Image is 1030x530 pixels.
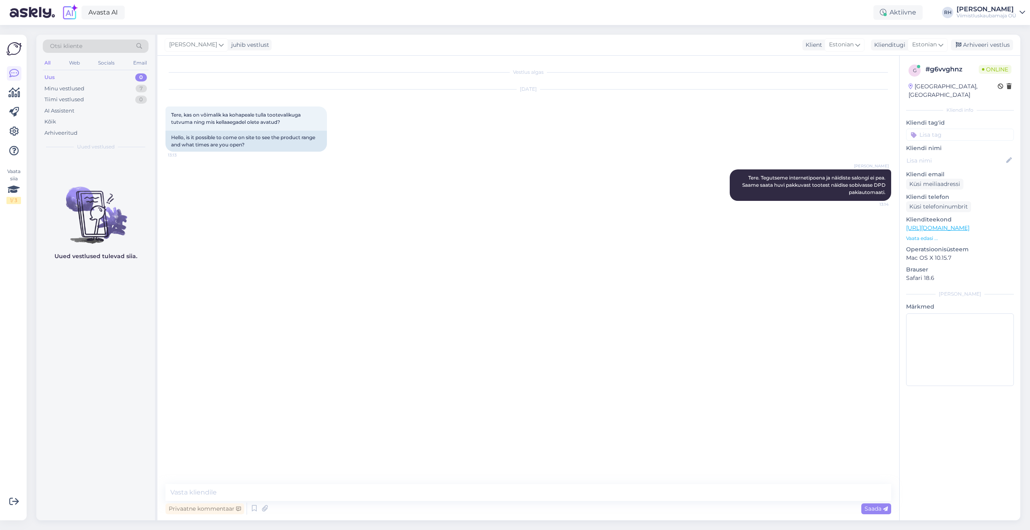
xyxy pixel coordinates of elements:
[135,73,147,81] div: 0
[906,290,1014,298] div: [PERSON_NAME]
[912,40,937,49] span: Estonian
[906,265,1014,274] p: Brauser
[925,65,979,74] div: # g6vvghnz
[906,193,1014,201] p: Kliendi telefon
[44,107,74,115] div: AI Assistent
[906,144,1014,152] p: Kliendi nimi
[906,254,1014,262] p: Mac OS X 10.15.7
[906,119,1014,127] p: Kliendi tag'id
[906,106,1014,114] div: Kliendi info
[44,96,84,104] div: Tiimi vestlused
[906,179,963,190] div: Küsi meiliaadressi
[135,96,147,104] div: 0
[132,58,149,68] div: Email
[909,82,998,99] div: [GEOGRAPHIC_DATA], [GEOGRAPHIC_DATA]
[742,175,887,195] span: Tere. Tegutseme internetipoena ja näidiste salongi ei pea. Saame saata huvi pakkuvast tootest näi...
[829,40,854,49] span: Estonian
[871,41,905,49] div: Klienditugi
[67,58,82,68] div: Web
[165,69,891,76] div: Vestlus algas
[228,41,269,49] div: juhib vestlust
[906,245,1014,254] p: Operatsioonisüsteem
[906,170,1014,179] p: Kliendi email
[865,505,888,512] span: Saada
[169,40,217,49] span: [PERSON_NAME]
[957,6,1025,19] a: [PERSON_NAME]Viimistluskaubamaja OÜ
[36,172,155,245] img: No chats
[906,274,1014,282] p: Safari 18.6
[96,58,116,68] div: Socials
[906,224,969,232] a: [URL][DOMAIN_NAME]
[957,6,1016,13] div: [PERSON_NAME]
[858,201,889,207] span: 13:14
[802,41,822,49] div: Klient
[168,152,198,158] span: 13:13
[171,112,302,125] span: Tere, kas on võimalik ka kohapeale tulla tootevalikuga tutvuma ning mis kellaaegadel olete avatud?
[44,73,55,81] div: Uus
[951,40,1013,50] div: Arhiveeri vestlus
[165,86,891,93] div: [DATE]
[54,252,137,261] p: Uued vestlused tulevad siia.
[43,58,52,68] div: All
[854,163,889,169] span: [PERSON_NAME]
[44,85,84,93] div: Minu vestlused
[906,201,971,212] div: Küsi telefoninumbrit
[77,143,115,150] span: Uued vestlused
[44,129,77,137] div: Arhiveeritud
[906,215,1014,224] p: Klienditeekond
[165,131,327,152] div: Hello, is it possible to come on site to see the product range and what times are you open?
[906,235,1014,242] p: Vaata edasi ...
[957,13,1016,19] div: Viimistluskaubamaja OÜ
[82,6,125,19] a: Avasta AI
[906,156,1005,165] input: Lisa nimi
[6,197,21,204] div: 1 / 3
[906,303,1014,311] p: Märkmed
[942,7,953,18] div: RH
[906,129,1014,141] input: Lisa tag
[61,4,78,21] img: explore-ai
[165,503,244,514] div: Privaatne kommentaar
[873,5,923,20] div: Aktiivne
[6,168,21,204] div: Vaata siia
[50,42,82,50] span: Otsi kliente
[136,85,147,93] div: 7
[6,41,22,56] img: Askly Logo
[44,118,56,126] div: Kõik
[979,65,1011,74] span: Online
[913,67,917,73] span: g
